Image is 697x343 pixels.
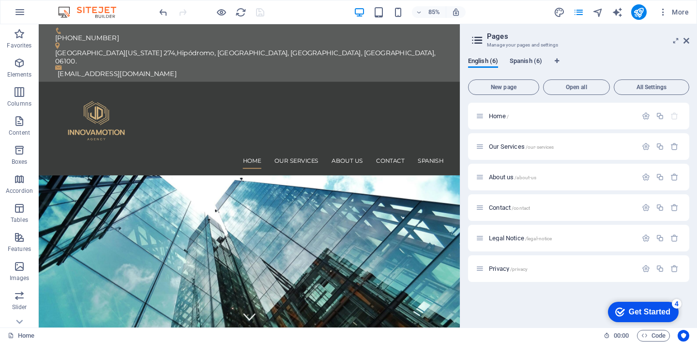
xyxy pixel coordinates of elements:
[656,112,664,120] div: Duplicate
[507,114,509,119] span: /
[10,274,30,282] p: Images
[656,265,664,273] div: Duplicate
[547,84,606,90] span: Open all
[631,4,647,20] button: publish
[592,7,604,18] i: Navigator
[7,100,31,108] p: Columns
[512,205,530,211] span: /contact
[525,236,552,241] span: /legal-notice
[573,7,584,18] i: Pages (Ctrl+Alt+S)
[486,143,637,150] div: Our Services/our-services
[6,187,33,195] p: Accordion
[12,158,28,166] p: Boxes
[642,234,650,242] div: Settings
[158,7,169,18] i: Undo: Move elements (Ctrl+Z)
[486,113,637,119] div: Home/
[486,235,637,241] div: Legal Notice/legal-notice
[486,204,637,211] div: Contact/contact
[614,330,629,342] span: 00 00
[489,112,509,120] span: Click to open page
[486,265,637,272] div: Privacy/privacy
[658,7,689,17] span: More
[612,7,623,18] i: AI Writer
[489,204,530,211] span: Click to open page
[554,6,565,18] button: design
[489,265,528,272] span: Click to open page
[29,11,70,19] div: Get Started
[452,8,460,16] i: On resize automatically adjust zoom level to fit chosen device.
[426,6,442,18] h6: 85%
[468,55,498,69] span: English (6)
[642,173,650,181] div: Settings
[19,29,161,38] span: [GEOGRAPHIC_DATA][US_STATE] 274
[510,266,528,272] span: /privacy
[641,330,666,342] span: Code
[19,39,45,48] span: 06100.
[56,6,128,18] img: Editor Logo
[670,203,679,212] div: Remove
[515,175,536,180] span: /about-us
[592,6,604,18] button: navigator
[7,71,32,78] p: Elements
[654,4,693,20] button: More
[487,41,670,49] h3: Manage your pages and settings
[412,6,446,18] button: 85%
[162,29,467,38] span: Hipódromo, [GEOGRAPHIC_DATA], [GEOGRAPHIC_DATA], [GEOGRAPHIC_DATA],
[472,84,535,90] span: New page
[621,332,622,339] span: :
[612,6,623,18] button: text_generator
[8,245,31,253] p: Features
[642,112,650,120] div: Settings
[656,142,664,151] div: Duplicate
[468,79,539,95] button: New page
[670,142,679,151] div: Remove
[510,55,542,69] span: Spanish (6)
[642,203,650,212] div: Settings
[670,265,679,273] div: Remove
[642,265,650,273] div: Settings
[614,79,689,95] button: All Settings
[468,57,689,76] div: Language Tabs
[618,84,685,90] span: All Settings
[8,5,78,25] div: Get Started 4 items remaining, 20% complete
[19,29,469,48] p: ,
[12,303,27,311] p: Slider
[656,173,664,181] div: Duplicate
[72,2,81,12] div: 4
[489,173,536,181] span: Click to open page
[670,234,679,242] div: Remove
[7,42,31,49] p: Favorites
[637,330,670,342] button: Code
[489,143,554,150] span: Our Services
[656,203,664,212] div: Duplicate
[670,112,679,120] div: The startpage cannot be deleted
[9,129,30,137] p: Content
[487,32,689,41] h2: Pages
[678,330,689,342] button: Usercentrics
[642,142,650,151] div: Settings
[157,6,169,18] button: undo
[670,173,679,181] div: Remove
[656,234,664,242] div: Duplicate
[489,234,552,242] span: Click to open page
[543,79,610,95] button: Open all
[554,7,565,18] i: Design (Ctrl+Alt+Y)
[11,216,28,224] p: Tables
[526,144,554,150] span: /our-services
[235,7,246,18] i: Reload page
[8,330,34,342] a: Click to cancel selection. Double-click to open Pages
[573,6,585,18] button: pages
[604,330,629,342] h6: Session time
[486,174,637,180] div: About us/about-us
[235,6,246,18] button: reload
[633,7,644,18] i: Publish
